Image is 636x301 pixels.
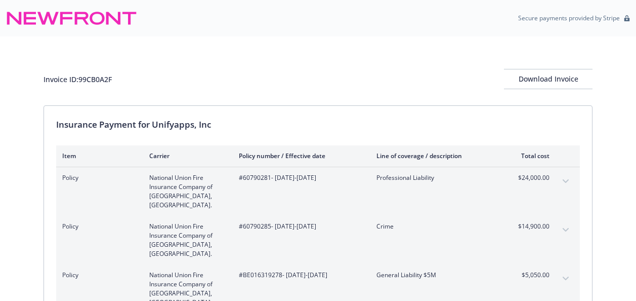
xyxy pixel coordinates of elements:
[239,152,360,160] div: Policy number / Effective date
[376,152,495,160] div: Line of coverage / description
[62,271,133,280] span: Policy
[56,216,580,265] div: PolicyNational Union Fire Insurance Company of [GEOGRAPHIC_DATA], [GEOGRAPHIC_DATA].#60790285- [D...
[239,271,360,280] span: #BE016319278 - [DATE]-[DATE]
[149,222,223,258] span: National Union Fire Insurance Company of [GEOGRAPHIC_DATA], [GEOGRAPHIC_DATA].
[512,173,549,182] span: $24,000.00
[239,222,360,231] span: #60790285 - [DATE]-[DATE]
[504,69,592,89] button: Download Invoice
[518,14,620,22] p: Secure payments provided by Stripe
[376,222,495,231] span: Crime
[376,173,495,182] span: Professional Liability
[56,118,580,131] div: Insurance Payment for Unifyapps, Inc
[558,173,574,190] button: expand content
[512,152,549,160] div: Total cost
[62,173,133,182] span: Policy
[376,271,495,280] span: General Liability $5M
[149,173,223,210] span: National Union Fire Insurance Company of [GEOGRAPHIC_DATA], [GEOGRAPHIC_DATA].
[62,222,133,231] span: Policy
[149,152,223,160] div: Carrier
[239,173,360,182] span: #60790281 - [DATE]-[DATE]
[558,222,574,238] button: expand content
[558,271,574,287] button: expand content
[44,74,112,85] div: Invoice ID: 99CB0A2F
[512,222,549,231] span: $14,900.00
[62,152,133,160] div: Item
[56,167,580,216] div: PolicyNational Union Fire Insurance Company of [GEOGRAPHIC_DATA], [GEOGRAPHIC_DATA].#60790281- [D...
[512,271,549,280] span: $5,050.00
